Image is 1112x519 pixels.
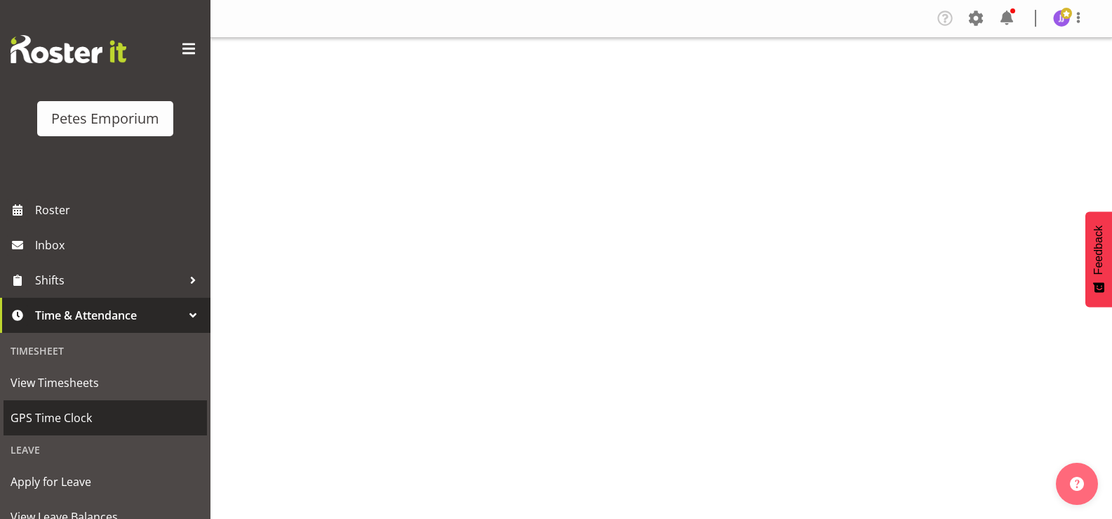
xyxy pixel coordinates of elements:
[11,35,126,63] img: Rosterit website logo
[11,372,200,393] span: View Timesheets
[4,464,207,499] a: Apply for Leave
[1070,477,1084,491] img: help-xxl-2.png
[35,305,182,326] span: Time & Attendance
[35,199,203,221] span: Roster
[1085,211,1112,307] button: Feedback - Show survey
[1053,10,1070,27] img: janelle-jonkers702.jpg
[4,400,207,435] a: GPS Time Clock
[4,336,207,365] div: Timesheet
[1092,225,1105,275] span: Feedback
[51,108,159,129] div: Petes Emporium
[35,235,203,256] span: Inbox
[4,365,207,400] a: View Timesheets
[11,471,200,492] span: Apply for Leave
[4,435,207,464] div: Leave
[35,270,182,291] span: Shifts
[11,407,200,428] span: GPS Time Clock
